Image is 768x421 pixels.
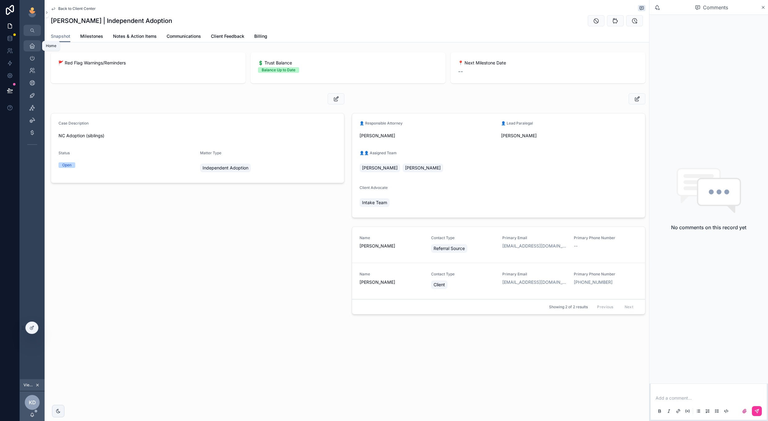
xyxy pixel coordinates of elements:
span: Client [434,282,445,288]
a: [EMAIL_ADDRESS][DOMAIN_NAME] [502,279,566,285]
span: -- [458,67,463,76]
a: Billing [254,31,267,43]
span: Independent Adoption [203,165,248,171]
a: Name[PERSON_NAME]Contact TypeClientPrimary Email[EMAIL_ADDRESS][DOMAIN_NAME]Primary Phone Number[... [352,263,645,299]
span: KD [29,399,36,406]
span: Viewing as [PERSON_NAME] [24,383,34,388]
a: Back to Client Center [51,6,96,11]
span: 💲 Trust Balance [258,60,438,66]
span: 👤 Lead Paralegal [501,121,533,125]
span: Notes & Action Items [113,33,157,39]
span: Snapshot [51,33,70,39]
span: Intake Team [362,200,387,206]
span: Case Description [59,121,89,125]
a: Name[PERSON_NAME]Contact TypeReferral SourcePrimary Email[EMAIL_ADDRESS][DOMAIN_NAME]Primary Phon... [352,227,645,263]
a: [PHONE_NUMBER] [574,279,613,285]
span: Matter Type [200,151,221,155]
div: scrollable content [20,36,45,157]
span: 👤 Responsible Attorney [360,121,403,125]
div: Home [46,43,56,48]
span: Billing [254,33,267,39]
span: Referral Source [434,245,465,252]
span: Communications [167,33,201,39]
span: Comments [703,4,728,11]
div: Open [62,162,72,168]
span: [PERSON_NAME] [501,133,537,139]
span: [PERSON_NAME] [362,165,398,171]
h2: No comments on this record yet [671,224,746,231]
span: Client Feedback [211,33,244,39]
span: 🚩 Red Flag Warnings/Reminders [58,60,238,66]
a: Client Feedback [211,31,244,43]
a: Milestones [80,31,103,43]
span: Milestones [80,33,103,39]
img: App logo [27,7,37,17]
a: Snapshot [51,31,70,42]
span: Name [360,272,424,277]
span: 📍 Next Milestone Date [458,60,638,66]
span: [PERSON_NAME] [360,279,424,285]
span: Contact Type [431,235,495,240]
span: Client Advocate [360,185,388,190]
span: [PERSON_NAME] [360,133,395,139]
a: Notes & Action Items [113,31,157,43]
span: Primary Phone Number [574,235,638,240]
span: NC Adoption (siblings) [59,133,337,139]
span: Back to Client Center [58,6,96,11]
span: Primary Phone Number [574,272,638,277]
span: Status [59,151,70,155]
span: Primary Email [502,272,566,277]
h1: [PERSON_NAME] | Independent Adoption [51,16,172,25]
span: -- [574,243,578,249]
a: Communications [167,31,201,43]
span: [PERSON_NAME] [360,243,424,249]
span: Name [360,235,424,240]
span: [PERSON_NAME] [405,165,441,171]
a: [EMAIL_ADDRESS][DOMAIN_NAME] [502,243,566,249]
span: 👤👤 Assigned Team [360,151,397,155]
span: Showing 2 of 2 results [549,305,588,309]
span: Primary Email [502,235,566,240]
span: Contact Type [431,272,495,277]
div: Balance Up to Date [262,67,295,73]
